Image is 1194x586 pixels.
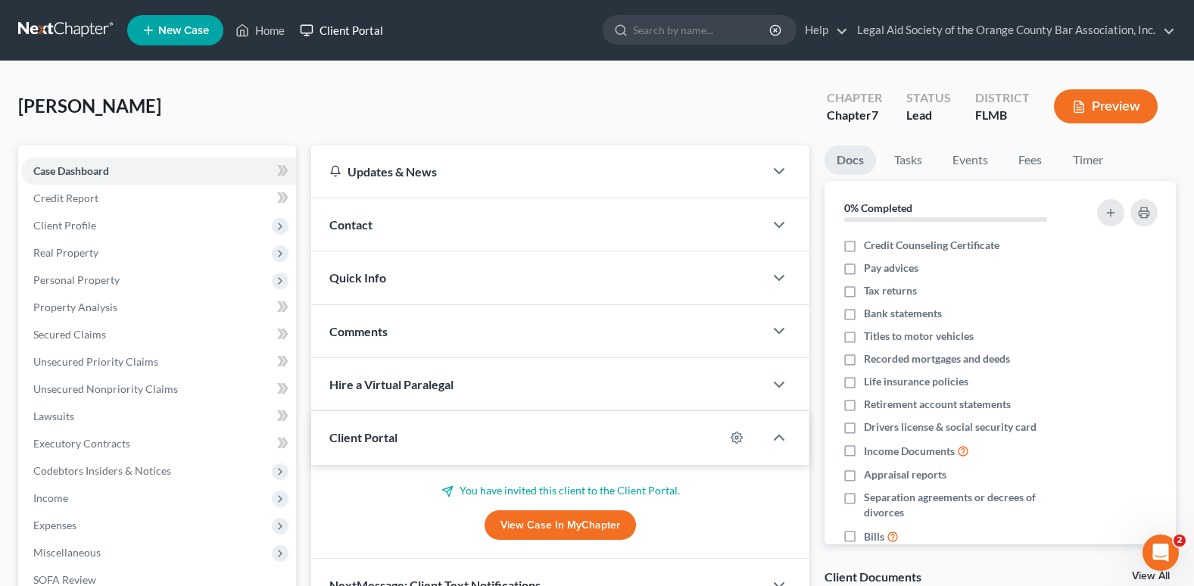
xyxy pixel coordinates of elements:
[864,351,1010,366] span: Recorded mortgages and deeds
[329,270,386,285] span: Quick Info
[33,382,178,395] span: Unsecured Nonpriority Claims
[1174,535,1186,547] span: 2
[33,546,101,559] span: Miscellaneous
[882,145,934,175] a: Tasks
[844,201,912,214] strong: 0% Completed
[21,157,296,185] a: Case Dashboard
[1132,571,1170,581] a: View All
[228,17,292,44] a: Home
[864,467,946,482] span: Appraisal reports
[975,107,1030,124] div: FLMB
[158,25,209,36] span: New Case
[864,238,999,253] span: Credit Counseling Certificate
[1006,145,1055,175] a: Fees
[33,328,106,341] span: Secured Claims
[864,529,884,544] span: Bills
[33,355,158,368] span: Unsecured Priority Claims
[906,89,951,107] div: Status
[21,403,296,430] a: Lawsuits
[825,569,921,584] div: Client Documents
[329,483,791,498] p: You have invited this client to the Client Portal.
[864,374,968,389] span: Life insurance policies
[864,490,1075,520] span: Separation agreements or decrees of divorces
[21,348,296,376] a: Unsecured Priority Claims
[33,219,96,232] span: Client Profile
[21,376,296,403] a: Unsecured Nonpriority Claims
[797,17,848,44] a: Help
[33,192,98,204] span: Credit Report
[864,329,974,344] span: Titles to motor vehicles
[864,283,917,298] span: Tax returns
[329,217,373,232] span: Contact
[864,397,1011,412] span: Retirement account statements
[33,410,74,422] span: Lawsuits
[864,444,955,459] span: Income Documents
[827,107,882,124] div: Chapter
[329,324,388,338] span: Comments
[940,145,1000,175] a: Events
[485,510,636,541] a: View Case in MyChapter
[18,95,161,117] span: [PERSON_NAME]
[33,519,76,531] span: Expenses
[864,260,918,276] span: Pay advices
[633,16,772,44] input: Search by name...
[975,89,1030,107] div: District
[33,437,130,450] span: Executory Contracts
[33,301,117,313] span: Property Analysis
[329,430,397,444] span: Client Portal
[827,89,882,107] div: Chapter
[1143,535,1179,571] iframe: Intercom live chat
[33,573,96,586] span: SOFA Review
[871,108,878,122] span: 7
[1061,145,1115,175] a: Timer
[21,294,296,321] a: Property Analysis
[864,419,1037,435] span: Drivers license & social security card
[33,273,120,286] span: Personal Property
[825,145,876,175] a: Docs
[850,17,1175,44] a: Legal Aid Society of the Orange County Bar Association, Inc.
[21,430,296,457] a: Executory Contracts
[292,17,391,44] a: Client Portal
[21,185,296,212] a: Credit Report
[329,377,454,391] span: Hire a Virtual Paralegal
[33,491,68,504] span: Income
[33,164,109,177] span: Case Dashboard
[33,246,98,259] span: Real Property
[21,321,296,348] a: Secured Claims
[1054,89,1158,123] button: Preview
[33,464,171,477] span: Codebtors Insiders & Notices
[906,107,951,124] div: Lead
[864,306,942,321] span: Bank statements
[329,164,746,179] div: Updates & News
